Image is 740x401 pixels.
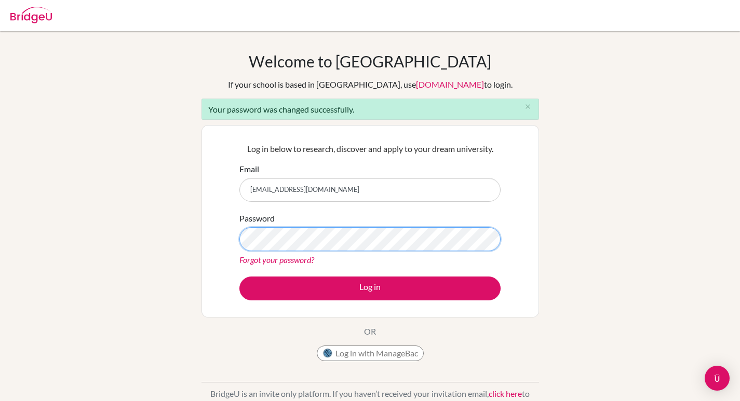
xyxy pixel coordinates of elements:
div: Your password was changed successfully. [201,99,539,120]
div: If your school is based in [GEOGRAPHIC_DATA], use to login. [228,78,513,91]
button: Close [518,99,539,115]
i: close [524,103,532,110]
label: Password [239,212,275,225]
p: OR [364,325,376,338]
label: Email [239,163,259,175]
p: Log in below to research, discover and apply to your dream university. [239,143,501,155]
button: Log in [239,276,501,300]
div: Open Intercom Messenger [705,366,730,391]
a: click here [489,389,522,398]
button: Log in with ManageBac [317,345,424,361]
a: [DOMAIN_NAME] [416,79,484,89]
img: Bridge-U [10,7,52,23]
h1: Welcome to [GEOGRAPHIC_DATA] [249,52,491,71]
a: Forgot your password? [239,255,314,265]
